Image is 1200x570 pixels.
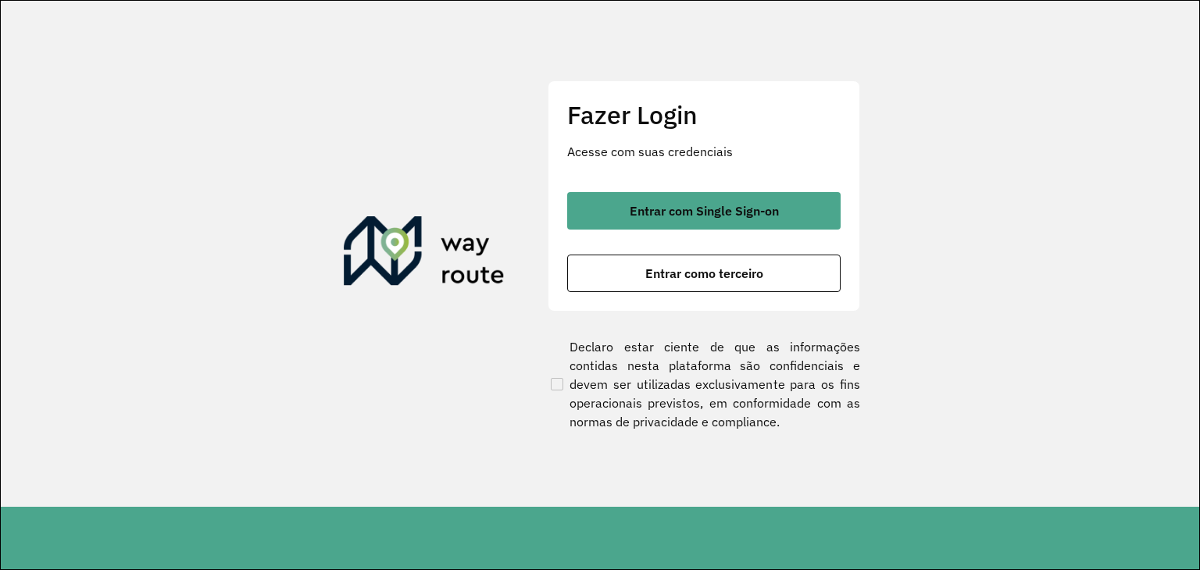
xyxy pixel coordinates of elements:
label: Declaro estar ciente de que as informações contidas nesta plataforma são confidenciais e devem se... [548,337,860,431]
p: Acesse com suas credenciais [567,142,841,161]
button: button [567,192,841,230]
button: button [567,255,841,292]
h2: Fazer Login [567,100,841,130]
img: Roteirizador AmbevTech [344,216,505,291]
span: Entrar como terceiro [645,267,763,280]
span: Entrar com Single Sign-on [630,205,779,217]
